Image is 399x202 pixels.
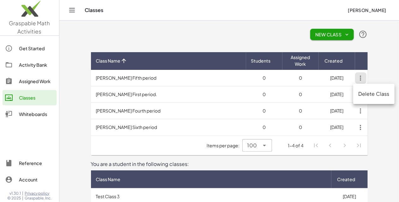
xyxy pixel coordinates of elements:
[10,191,21,196] span: v1.30.1
[3,156,57,171] a: Reference
[246,86,282,103] td: 0
[19,77,54,85] div: Assigned Work
[22,191,24,196] span: |
[25,191,52,196] a: Privacy policy
[288,142,304,149] div: 1-4 of 4
[207,142,242,149] span: Items per page:
[319,86,355,103] td: [DATE]
[337,176,355,183] span: Created
[343,4,391,16] button: [PERSON_NAME]
[309,138,366,153] nav: Pagination Navigation
[91,86,246,103] td: [PERSON_NAME] First period.
[3,172,57,187] a: Account
[19,110,54,118] div: Whiteboards
[3,74,57,89] a: Assigned Work
[3,107,57,122] a: Whiteboards
[299,108,302,113] span: 0
[251,58,271,64] span: Students
[324,58,342,64] span: Created
[91,119,246,136] td: [PERSON_NAME] Sixth period
[19,94,54,101] div: Classes
[310,29,354,40] button: New Class
[287,54,314,67] span: Assigned Work
[3,57,57,72] a: Activity Bank
[9,20,50,35] span: Graspable Math Activities
[96,58,121,64] span: Class Name
[67,5,77,15] button: Toggle navigation
[315,32,349,37] span: New Class
[91,103,246,119] td: [PERSON_NAME] Fourth period
[91,160,368,168] div: You are a student in the following classes:
[19,176,54,183] div: Account
[358,90,390,98] div: Delete Class
[19,45,54,52] div: Get Started
[246,103,282,119] td: 0
[22,196,24,201] span: |
[299,91,302,97] span: 0
[25,196,52,201] span: Graspable, Inc.
[348,7,386,13] span: [PERSON_NAME]
[3,90,57,105] a: Classes
[319,119,355,136] td: [DATE]
[246,70,282,86] td: 0
[91,70,246,86] td: [PERSON_NAME] Fifth period
[96,176,121,183] span: Class Name
[8,196,21,201] span: © 2025
[299,75,302,81] span: 0
[3,41,57,56] a: Get Started
[247,142,257,149] span: 100
[246,119,282,136] td: 0
[319,70,355,86] td: [DATE]
[319,103,355,119] td: [DATE]
[299,124,302,130] span: 0
[19,61,54,69] div: Activity Bank
[19,159,54,167] div: Reference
